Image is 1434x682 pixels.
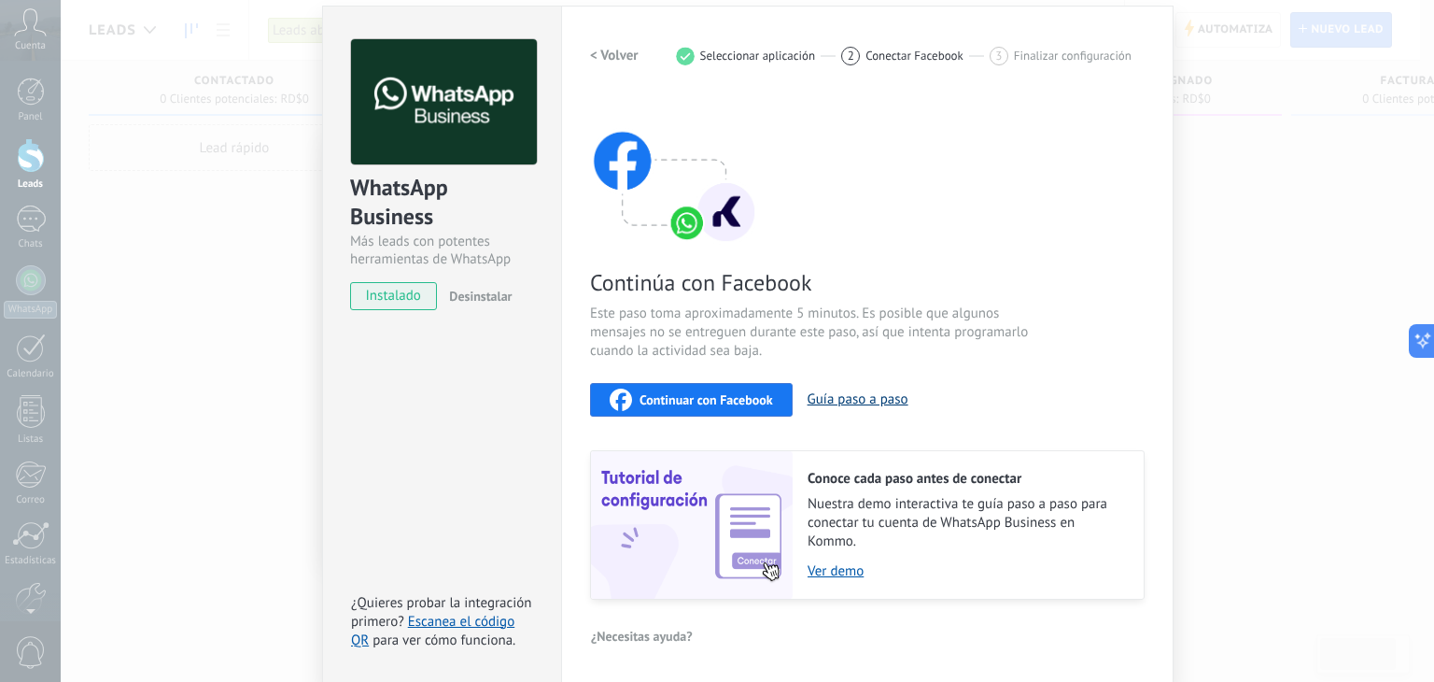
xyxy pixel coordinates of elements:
img: logo_main.png [351,39,537,165]
span: instalado [351,282,436,310]
span: Seleccionar aplicación [700,49,816,63]
span: ¿Necesitas ayuda? [591,630,693,643]
span: Continuar con Facebook [640,393,773,406]
h2: Conoce cada paso antes de conectar [808,470,1125,488]
span: Conectar Facebook [865,49,963,63]
button: Continuar con Facebook [590,383,793,417]
span: Desinstalar [449,288,512,305]
a: Escanea el código QR [351,613,514,649]
span: Finalizar configuración [1014,49,1132,63]
a: Ver demo [808,562,1125,580]
span: Continúa con Facebook [590,268,1034,297]
span: para ver cómo funciona. [373,632,515,649]
button: Desinstalar [442,282,512,310]
span: Este paso toma aproximadamente 5 minutos. Es posible que algunos mensajes no se entreguen durante... [590,305,1034,361]
span: 3 [995,48,1002,64]
span: ¿Quieres probar la integración primero? [351,594,532,631]
button: ¿Necesitas ayuda? [590,622,694,650]
span: Nuestra demo interactiva te guía paso a paso para conectar tu cuenta de WhatsApp Business en Kommo. [808,495,1125,551]
button: Guía paso a paso [808,391,908,408]
h2: < Volver [590,47,639,64]
img: connect with facebook [590,95,758,245]
div: Más leads con potentes herramientas de WhatsApp [350,233,534,268]
span: 2 [848,48,854,64]
button: < Volver [590,39,639,73]
div: WhatsApp Business [350,173,534,233]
